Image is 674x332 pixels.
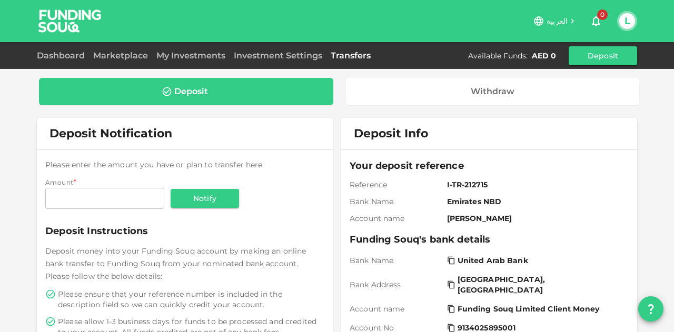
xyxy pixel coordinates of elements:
span: Reference [350,179,443,190]
div: Available Funds : [468,51,528,61]
span: Funding Souq Limited Client Money [458,304,599,314]
button: Notify [171,189,239,208]
span: Amount [45,178,73,186]
span: Deposit money into your Funding Souq account by making an online bank transfer to Funding Souq fr... [45,246,306,281]
span: العربية [547,16,568,26]
button: question [638,296,663,321]
button: 0 [586,11,607,32]
a: Investment Settings [230,51,326,61]
a: Dashboard [37,51,89,61]
span: Bank Name [350,255,443,266]
a: Marketplace [89,51,152,61]
span: Deposit Info [354,126,428,141]
span: Please ensure that your reference number is included in the description field so we can quickly c... [58,289,322,310]
span: Deposit Notification [49,126,172,140]
a: My Investments [152,51,230,61]
span: United Arab Bank [458,255,528,266]
span: [GEOGRAPHIC_DATA], [GEOGRAPHIC_DATA] [458,274,622,295]
div: AED 0 [532,51,556,61]
span: [PERSON_NAME] [447,213,625,224]
input: amount [45,188,164,209]
span: Account name [350,213,443,224]
span: Funding Souq's bank details [350,232,629,247]
span: Emirates NBD [447,196,625,207]
span: Please enter the amount you have or plan to transfer here. [45,160,264,169]
span: Bank Name [350,196,443,207]
div: Deposit [174,86,208,97]
span: I-TR-212715 [447,179,625,190]
span: Account name [350,304,443,314]
button: Deposit [569,46,637,65]
span: Bank Address [350,279,443,290]
span: Your deposit reference [350,158,629,173]
div: Withdraw [471,86,514,97]
a: Deposit [39,78,333,105]
button: L [619,13,635,29]
a: Withdraw [346,78,640,105]
a: Transfers [326,51,375,61]
span: Deposit Instructions [45,224,324,238]
span: 0 [597,9,608,20]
